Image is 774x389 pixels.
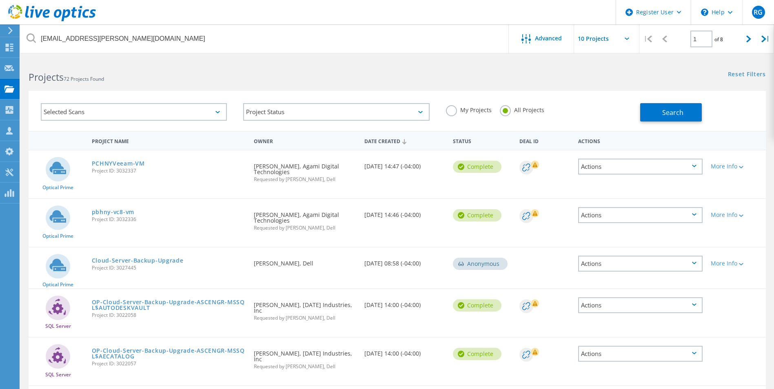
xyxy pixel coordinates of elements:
[578,346,703,362] div: Actions
[360,150,449,177] div: [DATE] 14:47 (-04:00)
[250,338,360,377] div: [PERSON_NAME], [DATE] Industries, Inc
[92,209,134,215] a: pbhny-vc8-vm
[639,24,656,53] div: |
[45,324,71,329] span: SQL Server
[453,209,501,221] div: Complete
[254,316,356,320] span: Requested by [PERSON_NAME], Dell
[45,372,71,377] span: SQL Server
[92,299,246,311] a: OP-Cloud-Server-Backup-Upgrade-ASCENGR-MSSQL$AUTODESKVAULT
[453,161,501,173] div: Complete
[250,199,360,239] div: [PERSON_NAME], Agami Digital Technologies
[640,103,702,122] button: Search
[250,289,360,329] div: [PERSON_NAME], [DATE] Industries, Inc
[578,297,703,313] div: Actions
[243,103,429,121] div: Project Status
[711,164,762,169] div: More Info
[711,212,762,218] div: More Info
[535,35,562,41] span: Advanced
[711,261,762,266] div: More Info
[92,361,246,366] span: Project ID: 3022057
[88,133,250,148] div: Project Name
[64,75,104,82] span: 72 Projects Found
[578,159,703,175] div: Actions
[500,105,544,113] label: All Projects
[250,248,360,274] div: [PERSON_NAME], Dell
[453,258,508,270] div: Anonymous
[754,9,763,15] span: RG
[42,185,73,190] span: Optical Prime
[446,105,492,113] label: My Projects
[254,177,356,182] span: Requested by [PERSON_NAME], Dell
[360,248,449,274] div: [DATE] 08:58 (-04:00)
[360,338,449,365] div: [DATE] 14:00 (-04:00)
[578,207,703,223] div: Actions
[728,71,766,78] a: Reset Filters
[515,133,574,148] div: Deal Id
[360,133,449,148] div: Date Created
[29,71,64,84] b: Projects
[360,289,449,316] div: [DATE] 14:00 (-04:00)
[92,265,246,270] span: Project ID: 3027445
[92,313,246,318] span: Project ID: 3022058
[714,36,723,43] span: of 8
[92,217,246,222] span: Project ID: 3032336
[92,161,145,166] a: PCHNYVeeam-VM
[42,234,73,239] span: Optical Prime
[254,364,356,369] span: Requested by [PERSON_NAME], Dell
[578,256,703,272] div: Actions
[453,348,501,360] div: Complete
[254,225,356,230] span: Requested by [PERSON_NAME], Dell
[449,133,515,148] div: Status
[8,17,96,23] a: Live Optics Dashboard
[453,299,501,312] div: Complete
[41,103,227,121] div: Selected Scans
[662,108,683,117] span: Search
[250,150,360,190] div: [PERSON_NAME], Agami Digital Technologies
[757,24,774,53] div: |
[92,168,246,173] span: Project ID: 3032337
[360,199,449,226] div: [DATE] 14:46 (-04:00)
[701,9,708,16] svg: \n
[574,133,707,148] div: Actions
[250,133,360,148] div: Owner
[92,348,246,359] a: OP-Cloud-Server-Backup-Upgrade-ASCENGR-MSSQL$AECATALOG
[42,282,73,287] span: Optical Prime
[92,258,184,263] a: Cloud-Server-Backup-Upgrade
[20,24,509,53] input: Search projects by name, owner, ID, company, etc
